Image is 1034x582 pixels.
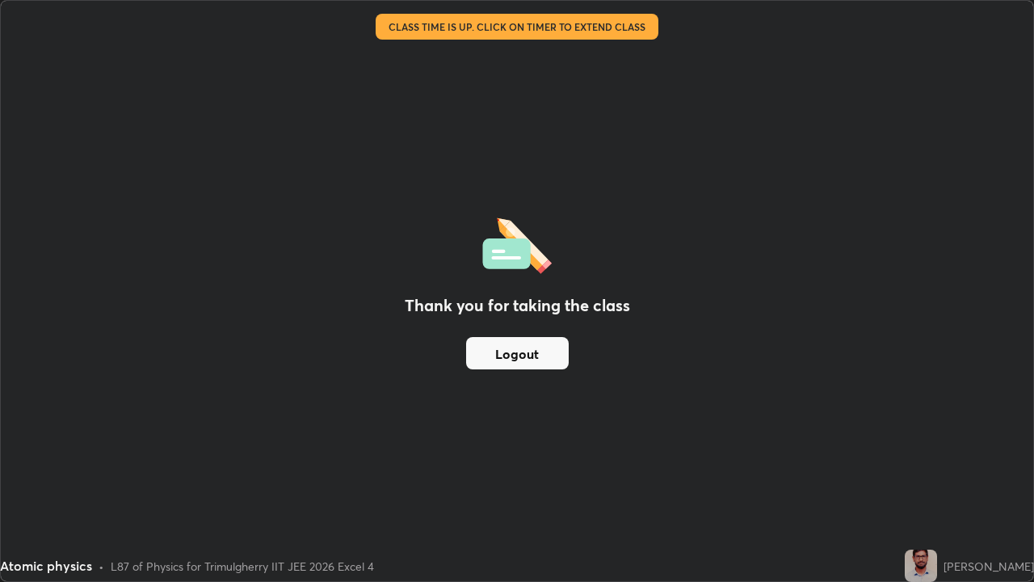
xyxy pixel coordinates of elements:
[482,213,552,274] img: offlineFeedback.1438e8b3.svg
[405,293,630,318] h2: Thank you for taking the class
[99,558,104,575] div: •
[466,337,569,369] button: Logout
[944,558,1034,575] div: [PERSON_NAME]
[905,550,937,582] img: 999cd64d9fd9493084ef9f6136016bc7.jpg
[111,558,374,575] div: L87 of Physics for Trimulgherry IIT JEE 2026 Excel 4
